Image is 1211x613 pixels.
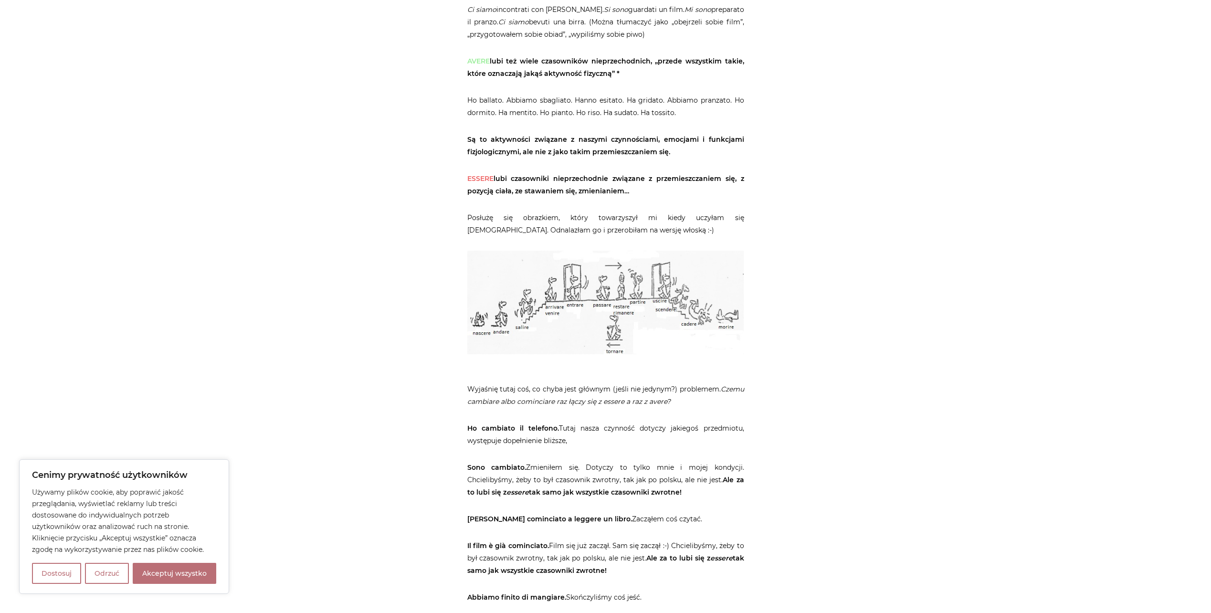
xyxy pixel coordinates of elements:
[467,424,559,433] strong: Ho cambiato il telefono.
[32,469,216,481] p: Cenimy prywatność użytkowników
[32,486,216,555] p: Używamy plików cookie, aby poprawić jakość przeglądania, wyświetlać reklamy lub treści dostosowan...
[467,385,744,406] em: Czemu cambiare albo cominciare raz łączy się z essere a raz z avere?
[710,554,733,562] em: essere
[467,539,744,577] p: Film się już zaczął. Sam się zaczął :-) Chcielibyśmy, żeby to był czasownik zwrotny, tak jak po p...
[467,554,744,575] strong: Ale za to lubi się z tak samo jak wszystkie czasowniki zwrotne!
[604,5,628,14] em: Si sono
[467,513,744,525] p: Zacząłem coś czytać.
[467,135,744,156] strong: Są to aktywności związane z naszymi czynnościami, emocjami i funkcjami fizjologicznymi, ale nie z...
[467,211,744,236] p: Posłużę się obrazkiem, który towarzyszył mi kiedy uczyłam się [DEMOGRAPHIC_DATA]. Odnalazłam go i...
[467,461,744,498] p: Zmieniłem się. Dotyczy to tylko mnie i mojej kondycji. Chcielibyśmy, żeby to był czasownik zwrotn...
[467,463,527,472] strong: Sono cambiato.
[467,57,744,78] strong: lubi też wiele czasowników nieprzechodnich, „przede wszystkim takie, które oznaczają jakąś aktywn...
[467,383,744,408] p: Wyjaśnię tutaj coś, co chyba jest głównym (jeśli nie jedynym?) problemem.
[467,3,744,41] p: incontrati con [PERSON_NAME]. guardati un film. preparato il pranzo. bevuti una birra. (Można tłu...
[498,18,529,26] em: Ci siamo
[85,563,129,584] button: Odrzuć
[467,57,490,65] span: AVERE
[467,541,549,550] strong: Il film è già cominciato.
[467,5,496,14] em: Ci siamo
[684,5,711,14] em: Mi sono
[467,591,744,603] p: Skończyliśmy coś jeść.
[467,422,744,447] p: Tutaj nasza czynność dotyczy jakiegoś przedmiotu, występuje dopełnienie bliższe,
[467,174,744,195] strong: lubi czasowniki nieprzechodnie związane z przemieszczaniem się, z pozycją ciała, ze stawaniem się...
[467,94,744,119] p: Ho ballato. Abbiamo sbagliato. Hanno esitato. Ha gridato. Abbiamo pranzato. Ho dormito. Ha mentit...
[467,174,494,183] span: ESSERE
[467,476,744,497] strong: Ale za to lubi się z tak samo jak wszystkie czasowniki zwrotne!
[506,488,529,497] em: essere
[467,593,566,602] strong: Abbiamo finito di mangiare.
[467,515,632,523] strong: [PERSON_NAME] cominciato a leggere un libro.
[32,563,81,584] button: Dostosuj
[133,563,216,584] button: Akceptuj wszystko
